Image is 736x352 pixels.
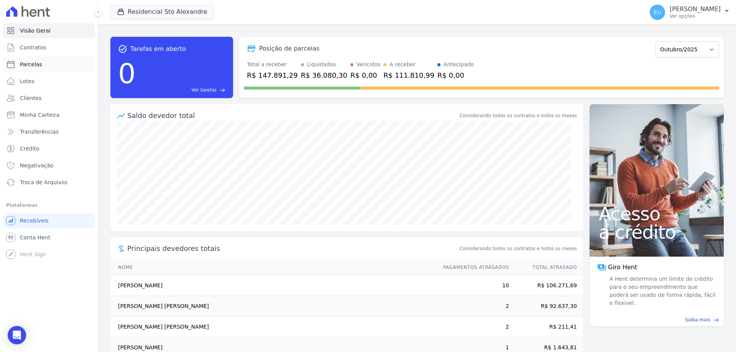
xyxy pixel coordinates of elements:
[350,70,380,80] div: R$ 0,00
[437,70,474,80] div: R$ 0,00
[20,217,49,224] span: Recebíveis
[644,2,736,23] button: EU [PERSON_NAME] Ver opções
[509,296,583,317] td: R$ 92.637,30
[127,243,458,254] span: Principais devedores totais
[3,175,95,190] a: Troca de Arquivos
[436,275,509,296] td: 10
[460,245,577,252] span: Considerando todos os contratos e todos os meses
[713,317,719,323] span: east
[20,94,41,102] span: Clientes
[3,74,95,89] a: Lotes
[20,234,50,241] span: Conta Hent
[356,61,380,69] div: Vencidos
[20,61,42,68] span: Parcelas
[509,317,583,337] td: R$ 211,41
[20,27,51,34] span: Visão Geral
[3,57,95,72] a: Parcelas
[3,141,95,156] a: Crédito
[110,296,436,317] td: [PERSON_NAME] [PERSON_NAME]
[509,275,583,296] td: R$ 106.271,69
[307,61,336,69] div: Liquidados
[20,145,39,152] span: Crédito
[118,44,127,54] span: task_alt
[110,317,436,337] td: [PERSON_NAME] [PERSON_NAME]
[247,61,298,69] div: Total a receber
[3,90,95,106] a: Clientes
[20,77,34,85] span: Lotes
[3,107,95,123] a: Minha Carteira
[3,23,95,38] a: Visão Geral
[110,260,436,275] th: Nome
[118,54,136,93] div: 0
[670,5,721,13] p: [PERSON_NAME]
[654,10,661,15] span: EU
[444,61,474,69] div: Antecipado
[301,70,347,80] div: R$ 36.080,30
[192,87,217,93] span: Ver tarefas
[685,316,710,323] span: Saiba mais
[110,5,214,19] button: Residencial Sto Alexandre
[594,316,719,323] a: Saiba mais east
[20,128,59,136] span: Transferências
[436,317,509,337] td: 2
[3,40,95,55] a: Contratos
[127,110,458,121] div: Saldo devedor total
[139,87,225,93] a: Ver tarefas east
[3,213,95,228] a: Recebíveis
[20,111,59,119] span: Minha Carteira
[389,61,416,69] div: A receber
[20,162,54,169] span: Negativação
[20,44,46,51] span: Contratos
[599,223,715,241] span: a crédito
[20,178,67,186] span: Troca de Arquivos
[3,124,95,139] a: Transferências
[259,44,320,53] div: Posição de parcelas
[8,326,26,344] div: Open Intercom Messenger
[383,70,434,80] div: R$ 111.810,99
[436,296,509,317] td: 2
[3,158,95,173] a: Negativação
[3,230,95,245] a: Conta Hent
[509,260,583,275] th: Total Atrasado
[247,70,298,80] div: R$ 147.891,29
[110,275,436,296] td: [PERSON_NAME]
[6,201,92,210] div: Plataformas
[608,275,716,307] span: A Hent determina um limite de crédito para o seu empreendimento que poderá ser usado de forma ráp...
[130,44,186,54] span: Tarefas em aberto
[670,13,721,19] p: Ver opções
[460,112,577,119] div: Considerando todos os contratos e todos os meses
[608,263,637,272] span: Giro Hent
[436,260,509,275] th: Pagamentos Atrasados
[220,87,225,93] span: east
[599,205,715,223] span: Acesso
